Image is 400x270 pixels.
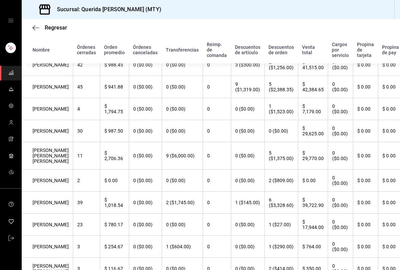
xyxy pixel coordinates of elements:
th: 0 ($0.00) [129,170,162,192]
th: [PERSON_NAME] [22,76,73,98]
th: 39 [73,192,100,214]
th: $ 0.00 [298,170,328,192]
th: 11 [73,142,100,170]
th: $ 0.00 [353,192,378,214]
th: 0 [203,170,231,192]
th: 0 ($0.00) [129,236,162,258]
th: 2 [73,170,100,192]
th: 2 ($1,745.00) [162,192,203,214]
th: $ 254.67 [100,236,129,258]
th: 0 [203,236,231,258]
h3: Sucursal: Querida [PERSON_NAME] (MTY) [52,5,161,14]
th: 0 ($0.00) [231,120,264,142]
th: 23 [73,214,100,236]
th: 1 ($27.00) [264,214,298,236]
th: Descuentos de orden [264,36,298,63]
th: 0 [203,98,231,120]
th: [PERSON_NAME] [22,236,73,258]
th: Órdenes cerradas [73,36,100,63]
th: [PERSON_NAME] [22,214,73,236]
th: $ 29,770.00 [298,142,328,170]
th: 2 ($1,256.00) [264,54,298,76]
th: 0 ($0.00) [328,98,353,120]
th: $ 0.00 [353,120,378,142]
th: 0 ($0.00) [129,214,162,236]
th: 0 ($0.00) [328,142,353,170]
th: 0 ($0.00) [162,98,203,120]
th: $ 0.00 [353,98,378,120]
th: $ 1,794.75 [100,98,129,120]
th: 0 ($0.00) [162,170,203,192]
th: $ 41,515.00 [298,54,328,76]
th: 0 [203,54,231,76]
th: 30 [73,120,100,142]
th: 9 ($6,000.00) [162,142,203,170]
th: 0 ($0.00) [129,120,162,142]
th: 0 ($0.00) [328,54,353,76]
th: 0 ($0.00) [231,98,264,120]
th: 0 ($0.00) [129,142,162,170]
th: $ 1,018.54 [100,192,129,214]
th: [PERSON_NAME] [PERSON_NAME] [PERSON_NAME] [22,142,73,170]
th: $ 987.50 [100,120,129,142]
button: open drawer [8,18,14,23]
th: Venta total [298,36,328,63]
th: $ 42,384.65 [298,76,328,98]
th: $ 0.00 [353,214,378,236]
th: 2 ($809.00) [264,170,298,192]
th: 1 ($145.00) [231,192,264,214]
th: Transferencias [162,36,203,63]
th: $ 0.00 [353,236,378,258]
th: Orden promedio [100,36,129,63]
th: 0 ($0.00) [328,236,353,258]
th: 3 [73,236,100,258]
th: 0 ($0.00) [162,214,203,236]
th: $ 0.00 [353,170,378,192]
th: Reimp. de comanda [203,36,231,63]
th: 0 ($0.00) [162,54,203,76]
th: 0 [203,76,231,98]
span: Regresar [45,24,67,31]
th: $ 29,625.00 [298,120,328,142]
th: Nombre [22,36,73,63]
th: 0 [203,120,231,142]
th: $ 0.00 [353,54,378,76]
th: 0 ($0.00) [129,76,162,98]
th: 0 ($0.00) [328,192,353,214]
th: $ 17,944.00 [298,214,328,236]
th: 0 ($0.00) [328,120,353,142]
th: 42 [73,54,100,76]
th: 0 [203,214,231,236]
th: 0 ($0.00) [162,76,203,98]
th: 0 ($0.00) [231,170,264,192]
th: 1 ($290.00) [264,236,298,258]
th: 0 ($0.00) [231,142,264,170]
th: 5 ($1,375.00) [264,142,298,170]
th: [PERSON_NAME] [22,98,73,120]
th: 0 ($0.00) [162,120,203,142]
th: $ 764.00 [298,236,328,258]
th: 0 ($0.00) [328,170,353,192]
th: 45 [73,76,100,98]
th: 0 ($0.00) [328,76,353,98]
th: Descuentos de artículo [231,36,264,63]
th: 6 ($3,328.60) [264,192,298,214]
th: 0 ($0.00) [129,54,162,76]
th: $ 7,179.00 [298,98,328,120]
th: 0 [203,142,231,170]
th: 0 ($0.00) [231,236,264,258]
th: $ 0.00 [353,142,378,170]
th: $ 2,706.36 [100,142,129,170]
th: 1 ($604.00) [162,236,203,258]
th: 0 ($0.00) [129,98,162,120]
th: 0 ($0.00) [231,214,264,236]
th: $ 39,722.90 [298,192,328,214]
th: 3 ($300.00) [231,54,264,76]
th: Órdenes canceladas [129,36,162,63]
th: $ 780.17 [100,214,129,236]
th: [PERSON_NAME] [22,170,73,192]
th: Cargos por servicio [328,36,353,63]
th: 0 ($0.00) [328,214,353,236]
button: Regresar [33,24,67,31]
th: 5 ($2,388.35) [264,76,298,98]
